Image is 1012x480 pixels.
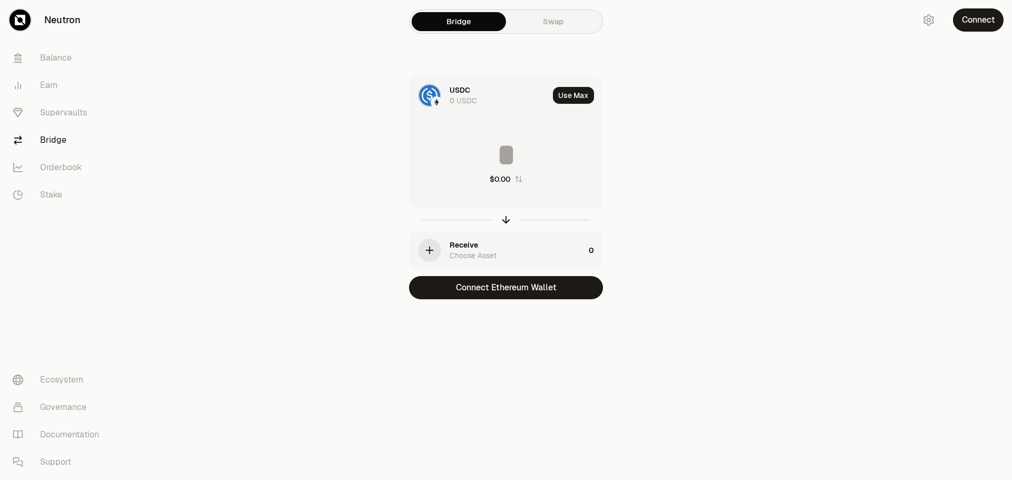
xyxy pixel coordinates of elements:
div: $0.00 [490,174,510,184]
button: Connect Ethereum Wallet [409,276,603,299]
div: Receive [450,240,478,250]
div: USDC LogoEthereum LogoUSDC0 USDC [410,77,549,113]
a: Bridge [412,12,506,31]
a: Balance [4,44,114,72]
div: 0 [589,232,602,268]
a: Stake [4,181,114,209]
div: 0 USDC [450,95,477,106]
a: Earn [4,72,114,99]
a: Ecosystem [4,366,114,394]
a: Governance [4,394,114,421]
a: Orderbook [4,154,114,181]
a: Supervaults [4,99,114,126]
a: Swap [506,12,600,31]
img: USDC Logo [419,85,440,106]
button: ReceiveChoose Asset0 [410,232,602,268]
button: Use Max [553,87,594,104]
a: Documentation [4,421,114,448]
button: $0.00 [490,174,523,184]
a: Support [4,448,114,476]
div: USDC [450,85,470,95]
a: Bridge [4,126,114,154]
div: ReceiveChoose Asset [410,232,585,268]
img: Ethereum Logo [432,97,441,107]
div: Choose Asset [450,250,497,261]
button: Connect [953,8,1004,32]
